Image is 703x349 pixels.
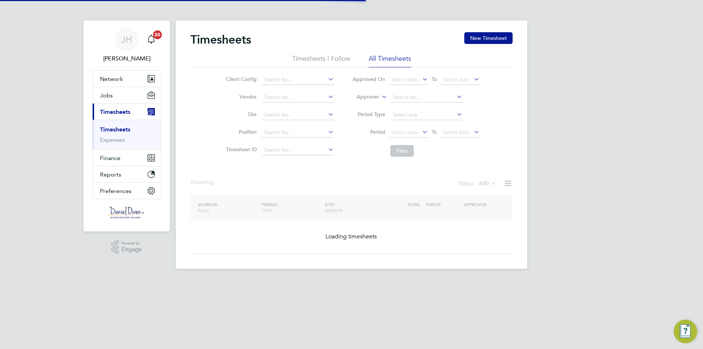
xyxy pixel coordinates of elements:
button: Reports [93,166,161,182]
button: New Timesheet [464,32,513,44]
a: JH[PERSON_NAME] [92,28,161,63]
span: JH [121,35,132,44]
a: Expenses [100,136,125,143]
label: Position [224,129,257,135]
span: ... [213,179,217,186]
input: Search for... [262,92,334,103]
input: Select one [390,110,462,120]
div: Timesheets [93,120,161,149]
label: Vendor [224,93,257,100]
span: Select date [443,76,469,83]
button: Jobs [93,87,161,103]
span: Timesheets [100,108,130,115]
li: All Timesheets [369,54,411,67]
label: All [479,180,496,187]
input: Search for... [262,110,334,120]
span: Engage [122,246,142,253]
a: Timesheets [100,126,130,133]
span: Select date [391,76,418,83]
span: To [429,74,439,84]
button: Finance [93,150,161,166]
label: Site [224,111,257,118]
a: 20 [144,28,159,51]
img: danielowen-logo-retina.png [108,207,145,218]
a: Go to home page [92,207,161,218]
input: Search for... [390,92,462,103]
div: Showing [190,179,219,186]
span: Preferences [100,188,131,194]
input: Search for... [262,145,334,155]
span: Reports [100,171,121,178]
span: Powered by [122,240,142,246]
input: Search for... [262,127,334,138]
input: Search for... [262,75,334,85]
h2: Timesheets [190,32,251,47]
button: Filter [390,145,414,157]
label: Period [352,129,385,135]
span: To [429,127,439,137]
label: Approver [346,93,379,101]
span: 0 [486,180,489,187]
span: 20 [153,30,162,39]
span: Finance [100,155,120,161]
button: Network [93,71,161,87]
span: James Heath [92,54,161,63]
div: Status [458,179,498,189]
button: Timesheets [93,104,161,120]
button: Preferences [93,183,161,199]
label: Approved On [352,76,385,82]
span: Network [100,75,123,82]
li: Timesheets I Follow [292,54,350,67]
label: Period Type [352,111,385,118]
span: Select date [443,129,469,135]
label: Client Config [224,76,257,82]
label: Timesheet ID [224,146,257,153]
nav: Main navigation [83,21,170,231]
a: Powered byEngage [111,240,142,254]
button: Engage Resource Center [674,320,697,343]
span: Jobs [100,92,113,99]
span: Select date [391,129,418,135]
